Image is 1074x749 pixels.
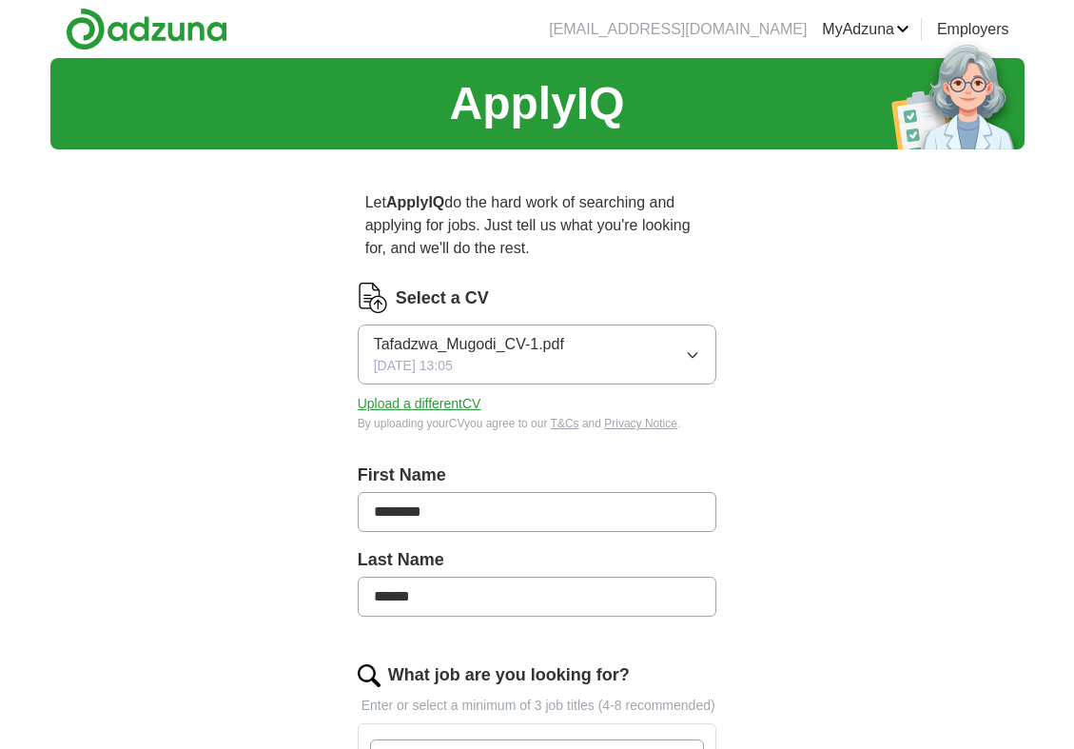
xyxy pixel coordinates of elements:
[358,463,717,488] label: First Name
[358,283,388,313] img: CV Icon
[937,18,1009,41] a: Employers
[358,415,717,432] div: By uploading your CV you agree to our and .
[604,417,677,430] a: Privacy Notice
[66,8,227,50] img: Adzuna logo
[374,333,564,356] span: Tafadzwa_Mugodi_CV-1.pdf
[358,696,717,716] p: Enter or select a minimum of 3 job titles (4-8 recommended)
[358,547,717,573] label: Last Name
[358,325,717,384] button: Tafadzwa_Mugodi_CV-1.pdf[DATE] 13:05
[449,69,624,138] h1: ApplyIQ
[358,184,717,267] p: Let do the hard work of searching and applying for jobs. Just tell us what you're looking for, an...
[358,664,381,687] img: search.png
[388,662,630,688] label: What job are you looking for?
[386,194,444,210] strong: ApplyIQ
[358,394,481,414] button: Upload a differentCV
[549,18,807,41] li: [EMAIL_ADDRESS][DOMAIN_NAME]
[374,356,453,376] span: [DATE] 13:05
[551,417,579,430] a: T&Cs
[822,18,909,41] a: MyAdzuna
[396,286,489,311] label: Select a CV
